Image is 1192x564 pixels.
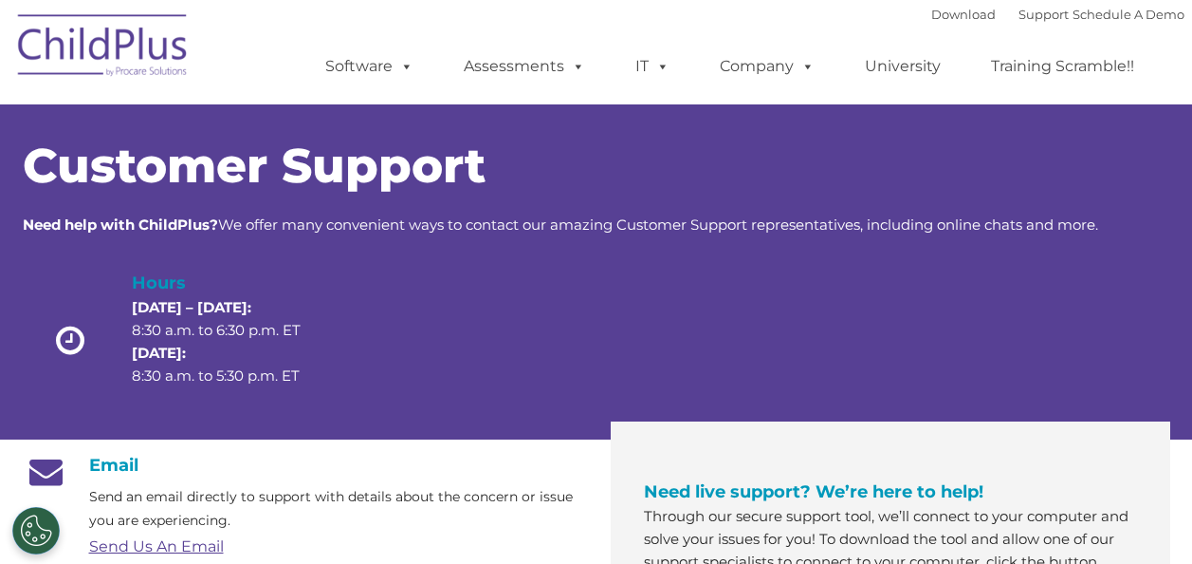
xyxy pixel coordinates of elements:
strong: [DATE]: [132,344,186,362]
strong: [DATE] – [DATE]: [132,298,251,316]
a: Software [306,47,432,85]
a: IT [616,47,688,85]
a: Company [701,47,834,85]
img: ChildPlus by Procare Solutions [9,1,198,96]
span: Need live support? We’re here to help! [644,481,983,502]
a: Assessments [445,47,604,85]
span: We offer many convenient ways to contact our amazing Customer Support representatives, including ... [23,216,1098,234]
h4: Email [23,455,582,476]
a: Schedule A Demo [1073,7,1184,22]
font: | [931,7,1184,22]
h4: Hours [132,270,333,296]
a: Support [1018,7,1069,22]
p: 8:30 a.m. to 6:30 p.m. ET 8:30 a.m. to 5:30 p.m. ET [132,296,333,387]
p: Send an email directly to support with details about the concern or issue you are experiencing. [89,485,582,533]
a: Training Scramble!! [972,47,1153,85]
a: University [846,47,960,85]
span: Customer Support [23,137,486,195]
button: Cookies Settings [12,507,60,555]
a: Download [931,7,996,22]
strong: Need help with ChildPlus? [23,216,218,234]
a: Send Us An Email [89,537,224,555]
